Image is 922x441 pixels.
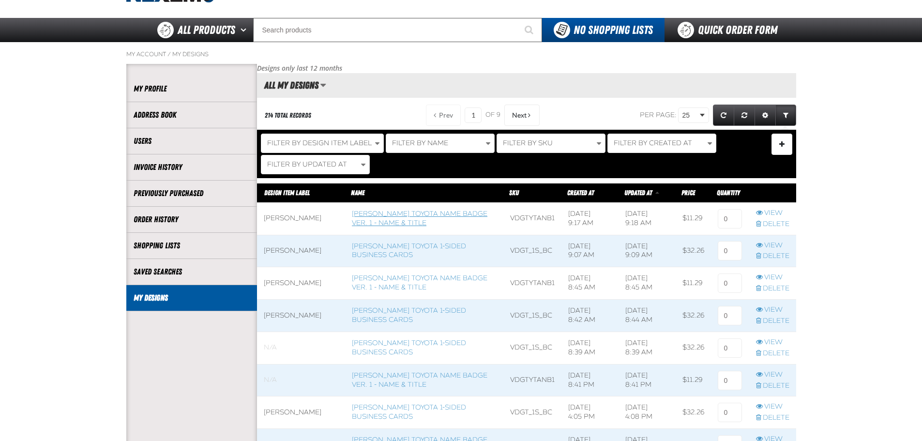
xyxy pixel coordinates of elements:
input: 0 [718,241,742,260]
td: [DATE] 8:41 PM [619,364,676,396]
span: Price [681,189,695,197]
td: $32.26 [676,300,711,332]
span: Per page: [640,111,677,119]
td: [DATE] 9:07 AM [561,235,619,267]
span: Filter By Name [392,139,448,147]
a: Saved Searches [134,266,250,277]
a: Expand or Collapse Grid Filters [775,105,796,126]
p: Designs only last 12 months [257,64,796,73]
nav: Breadcrumbs [126,50,796,58]
td: [DATE] 4:05 PM [561,396,619,429]
td: [DATE] 8:41 PM [561,364,619,396]
input: 0 [718,371,742,390]
a: Invoice History [134,162,250,173]
a: Address Book [134,109,250,121]
span: 25 [682,110,698,121]
td: [DATE] 8:44 AM [619,300,676,332]
button: Filter By SKU [497,134,605,153]
span: Next Page [512,111,527,119]
span: Filter By SKU [503,139,553,147]
a: Updated At [624,189,653,197]
td: [DATE] 9:09 AM [619,235,676,267]
td: [PERSON_NAME] [257,202,346,235]
a: My Designs [134,292,250,304]
button: Filter By Name [386,134,495,153]
input: 0 [718,274,742,293]
td: [DATE] 8:39 AM [561,332,619,364]
button: Open All Products pages [237,18,253,42]
a: Refresh grid action [713,105,734,126]
input: 0 [718,306,742,325]
a: [PERSON_NAME] Toyota 1-sided Business Cards [352,403,466,421]
td: [PERSON_NAME] [257,396,346,429]
td: Blank [257,332,346,364]
input: 0 [718,209,742,228]
td: [DATE] 4:08 PM [619,396,676,429]
a: [PERSON_NAME] Toyota Name Badge Ver. 1 - Name & Title [352,210,487,227]
a: Delete row action [756,317,789,326]
button: Filter By Design Item Label [261,134,384,153]
a: View row action [756,209,789,218]
td: VDGTYTANB1 [503,267,561,300]
a: Created At [567,189,594,197]
a: My Designs [172,50,209,58]
td: $32.26 [676,332,711,364]
a: Quick Order Form [665,18,796,42]
td: [PERSON_NAME] [257,300,346,332]
td: $32.26 [676,235,711,267]
td: [PERSON_NAME] [257,235,346,267]
input: Search [253,18,542,42]
td: VDGTYTANB1 [503,364,561,396]
button: Manage grid views. Current view is All My Designs [320,77,326,93]
a: Delete row action [756,381,789,391]
a: Expand or Collapse Grid Settings [755,105,776,126]
a: View row action [756,402,789,411]
a: View row action [756,370,789,380]
a: [PERSON_NAME] Toyota 1-sided Business Cards [352,306,466,324]
td: $32.26 [676,396,711,429]
span: Manage Filters [779,144,785,147]
a: Name [351,189,364,197]
th: Row actions [749,183,796,202]
span: Filter By Created At [614,139,692,147]
td: [DATE] 8:39 AM [619,332,676,364]
button: Filter By Created At [607,134,716,153]
a: Delete row action [756,284,789,293]
span: SKU [509,189,519,197]
a: [PERSON_NAME] Toyota 1-sided Business Cards [352,339,466,356]
a: View row action [756,338,789,347]
td: [DATE] 9:18 AM [619,202,676,235]
td: VDGT_1S_BC [503,332,561,364]
button: Next Page [504,105,540,126]
td: $11.29 [676,267,711,300]
a: [PERSON_NAME] Toyota Name Badge Ver. 1 - Name & Title [352,371,487,389]
div: 214 total records [265,111,311,120]
span: Filter By Design Item Label [267,139,372,147]
td: VDGTYTANB1 [503,202,561,235]
td: [PERSON_NAME] [257,267,346,300]
td: [DATE] 8:45 AM [619,267,676,300]
button: Filter By Updated At [261,155,370,174]
td: $11.29 [676,364,711,396]
a: My Profile [134,83,250,94]
span: No Shopping Lists [574,23,653,37]
a: Order History [134,214,250,225]
td: VDGT_1S_BC [503,235,561,267]
h2: All My Designs [257,80,318,91]
a: Users [134,136,250,147]
span: Design Item Label [264,189,310,197]
a: View row action [756,305,789,315]
td: VDGT_1S_BC [503,300,561,332]
a: View row action [756,273,789,282]
td: [DATE] 9:17 AM [561,202,619,235]
td: [DATE] 8:42 AM [561,300,619,332]
span: Updated At [624,189,652,197]
button: You do not have available Shopping Lists. Open to Create a New List [542,18,665,42]
a: Shopping Lists [134,240,250,251]
span: Filter By Updated At [267,160,347,168]
span: of 9 [485,111,500,120]
a: [PERSON_NAME] Toyota 1-sided Business Cards [352,242,466,259]
td: VDGT_1S_BC [503,396,561,429]
a: Delete row action [756,349,789,358]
